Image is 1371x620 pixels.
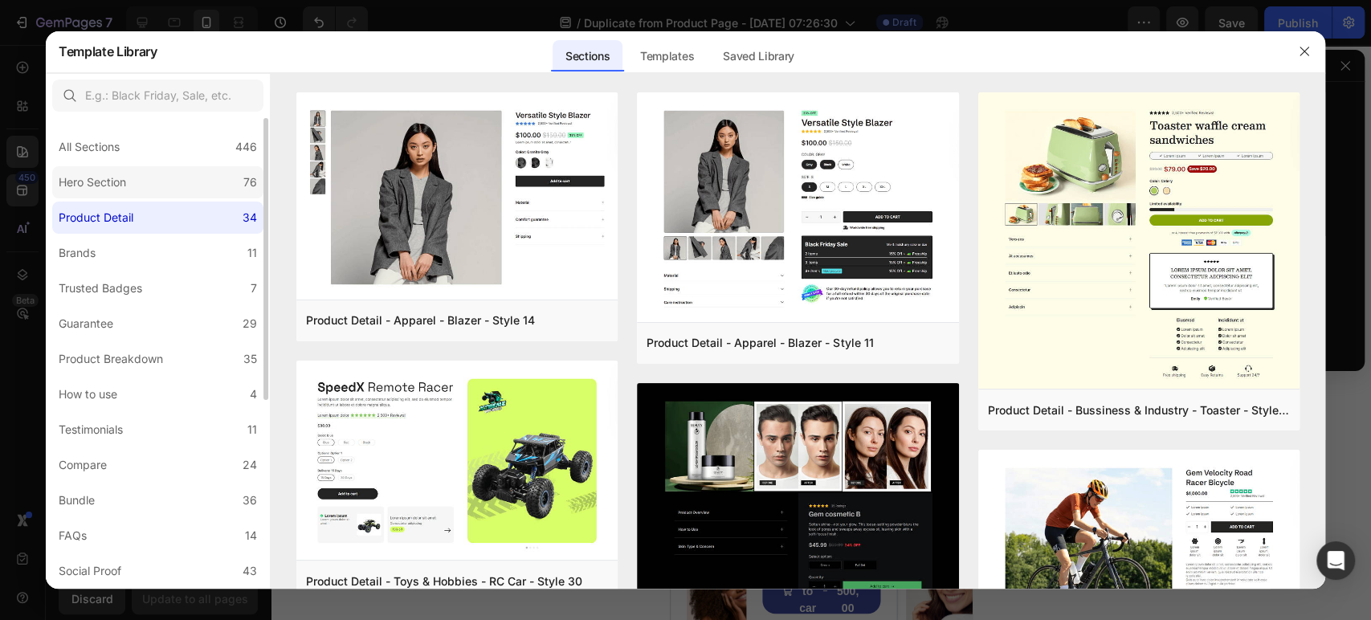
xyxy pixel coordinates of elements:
div: Bundle [59,491,95,510]
div: Saved Library [710,40,807,72]
div: 29 [243,314,257,333]
p: Is it suitable for vegans or vegetarians? [31,275,243,290]
p: How many capsules should I take per day? [31,140,247,169]
img: gempages_432750572815254551-ed15a96d-54eb-4c2d-8b45-ded7c8e281f1.png [16,507,118,609]
img: pr12.png [637,383,958,610]
a: gemix.official [125,475,197,488]
p: 🎁 LIMITED TIME - HAIR DAY SALE 🎁 [2,59,300,71]
div: 446 [235,137,257,157]
div: Brands [59,243,96,263]
p: Limited time:30% OFF + FREESHIPPING [176,13,284,39]
div: FAQs [59,526,87,545]
p: Is there a money-back guarantee? [31,328,212,343]
div: Product Detail [59,208,133,227]
div: Templates [627,40,707,72]
img: pd33.png [978,92,1300,393]
img: gempages_432750572815254551-c4fb6195-9940-4efd-9531-9828adc9fc23.png [126,507,228,609]
p: HRS [29,27,43,35]
div: How to use [59,385,117,404]
p: SEC [112,27,125,35]
div: Trusted Badges [59,279,142,298]
div: 34 [243,208,257,227]
div: 24 [243,455,257,475]
input: E.g.: Black Friday, Sale, etc. [52,80,263,112]
div: Add to cart [129,504,146,589]
img: pd16.png [637,92,958,325]
div: Hero Section [59,173,126,192]
p: Who is Gemix suitable for? [31,87,175,101]
div: 35 [243,349,257,369]
p: MIN [71,27,84,35]
div: Sections [553,40,622,72]
div: 14 [245,526,257,545]
div: Product Breakdown [59,349,163,369]
div: 43 [243,561,257,581]
p: What makes Gemix different from other hair supplements? [31,208,247,237]
div: Testimonials [59,420,123,439]
div: All Sections [59,137,120,157]
div: 11 [247,420,257,439]
div: Product Detail - Toys & Hobbies - RC Car - Style 30 [306,572,582,591]
div: Product Detail - Apparel - Blazer - Style 14 [306,311,535,330]
div: Social Proof [59,561,121,581]
div: 59 [71,17,84,27]
div: Compare [59,455,107,475]
div: $78.500,00 [164,520,191,573]
div: 02 [29,17,43,27]
div: 4 [250,385,257,404]
img: pd19.png [296,92,618,303]
div: 11 [247,243,257,263]
div: Product Detail - Apparel - Blazer - Style 11 [647,333,873,353]
img: gempages_432750572815254551-b0aa876b-7b50-4b11-9faa-09f2859c21bb.png [235,507,337,609]
h2: Template Library [59,31,157,72]
div: 36 [243,491,257,510]
div: 7 [251,279,257,298]
div: 50 [112,17,125,27]
div: Guarantee [59,314,113,333]
div: Product Detail - Bussiness & Industry - Toaster - Style 33 [988,401,1290,420]
div: 76 [243,173,257,192]
div: Open Intercom Messenger [1316,541,1355,580]
img: pd30.png [296,361,618,564]
button: Add to cart [92,524,210,569]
